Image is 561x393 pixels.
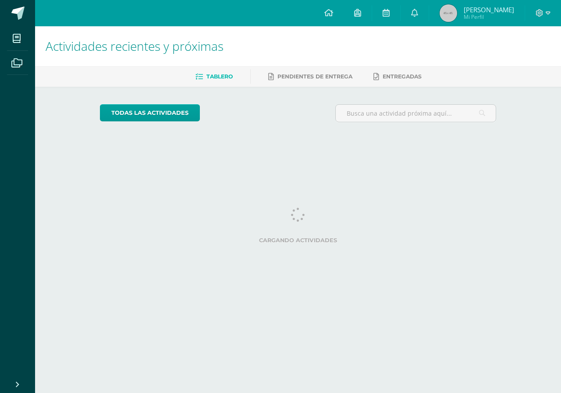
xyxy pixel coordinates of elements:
span: Tablero [206,73,233,80]
img: 45x45 [440,4,457,22]
a: Entregadas [373,70,422,84]
a: todas las Actividades [100,104,200,121]
span: Entregadas [383,73,422,80]
span: Actividades recientes y próximas [46,38,224,54]
a: Tablero [195,70,233,84]
a: Pendientes de entrega [268,70,352,84]
span: Mi Perfil [464,13,514,21]
span: [PERSON_NAME] [464,5,514,14]
label: Cargando actividades [100,237,497,244]
span: Pendientes de entrega [277,73,352,80]
input: Busca una actividad próxima aquí... [336,105,496,122]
